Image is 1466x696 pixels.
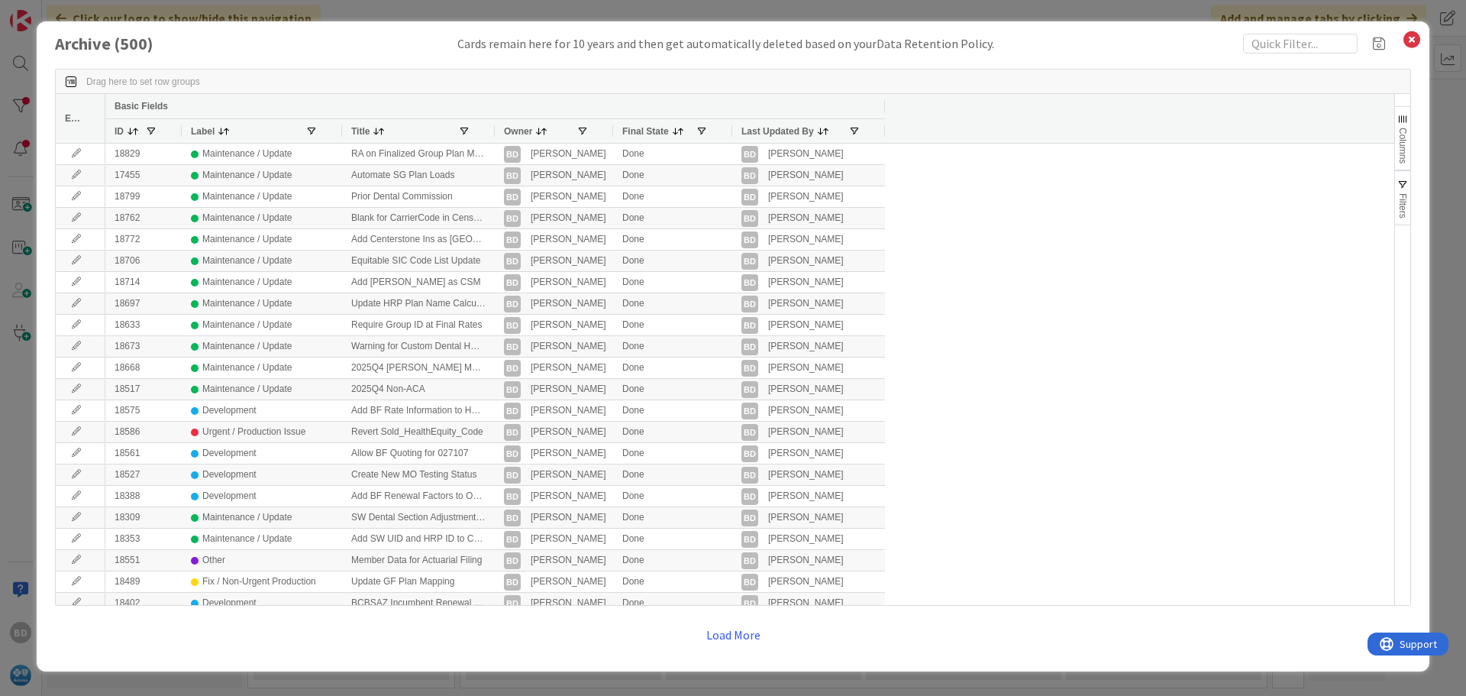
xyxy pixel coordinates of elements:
[741,424,758,441] div: BD
[531,209,606,228] div: [PERSON_NAME]
[741,146,758,163] div: BD
[105,315,182,335] div: 18633
[768,487,844,506] div: [PERSON_NAME]
[202,594,257,613] div: Development
[531,401,606,420] div: [PERSON_NAME]
[504,274,521,291] div: BD
[342,251,495,271] div: Equitable SIC Code List Update
[105,465,182,485] div: 18527
[531,380,606,399] div: [PERSON_NAME]
[342,443,495,464] div: Allow BF Quoting for 027107
[105,593,182,613] div: 18402
[613,593,732,613] div: Done
[342,208,495,228] div: Blank for CarrierCode in Census for GradientAI
[202,465,257,484] div: Development
[741,189,758,206] div: BD
[613,443,732,464] div: Done
[741,126,814,137] span: Last Updated By
[613,293,732,314] div: Done
[202,358,292,377] div: Maintenance / Update
[342,315,495,335] div: Require Group ID at Final Rates
[531,316,606,335] div: [PERSON_NAME]
[531,273,606,292] div: [PERSON_NAME]
[504,338,521,355] div: BD
[105,507,182,528] div: 18309
[504,189,521,206] div: BD
[504,531,521,548] div: BD
[531,251,606,270] div: [PERSON_NAME]
[531,166,606,185] div: [PERSON_NAME]
[1243,34,1358,53] input: Quick Filter...
[115,126,124,137] span: ID
[768,444,844,463] div: [PERSON_NAME]
[531,294,606,313] div: [PERSON_NAME]
[768,230,844,249] div: [PERSON_NAME]
[768,187,844,206] div: [PERSON_NAME]
[531,337,606,356] div: [PERSON_NAME]
[504,167,521,184] div: BD
[531,529,606,549] div: [PERSON_NAME]
[342,379,495,400] div: 2025Q4 Non-ACA
[342,571,495,592] div: Update GF Plan Mapping
[613,144,732,164] div: Done
[504,467,521,484] div: BD
[342,229,495,250] div: Add Centerstone Ins as [GEOGRAPHIC_DATA]
[531,444,606,463] div: [PERSON_NAME]
[741,531,758,548] div: BD
[768,166,844,185] div: [PERSON_NAME]
[768,422,844,442] div: [PERSON_NAME]
[613,400,732,421] div: Done
[768,316,844,335] div: [PERSON_NAME]
[741,510,758,526] div: BD
[696,621,770,649] button: Load More
[105,251,182,271] div: 18706
[504,552,521,569] div: BD
[202,230,292,249] div: Maintenance / Update
[202,251,292,270] div: Maintenance / Update
[342,186,495,207] div: Prior Dental Commission
[504,296,521,312] div: BD
[202,209,292,228] div: Maintenance / Update
[613,358,732,378] div: Done
[613,529,732,549] div: Done
[768,337,844,356] div: [PERSON_NAME]
[342,144,495,164] div: RA on Finalized Group Plan Mapping
[741,296,758,312] div: BD
[531,422,606,442] div: [PERSON_NAME]
[741,488,758,505] div: BD
[741,253,758,270] div: BD
[504,403,521,419] div: BD
[202,144,292,163] div: Maintenance / Update
[457,34,994,53] div: Cards remain here for 10 years and then get automatically deleted based on your .
[202,337,292,356] div: Maintenance / Update
[86,76,200,87] span: Drag here to set row groups
[202,487,257,506] div: Development
[105,379,182,400] div: 18517
[741,317,758,334] div: BD
[531,551,606,570] div: [PERSON_NAME]
[342,293,495,314] div: Update HRP Plan Name Calculation
[105,422,182,442] div: 18586
[202,529,292,549] div: Maintenance / Update
[342,165,495,186] div: Automate SG Plan Loads
[342,507,495,528] div: SW Dental Section Adjustments and SACCT
[613,422,732,442] div: Done
[504,510,521,526] div: BD
[105,293,182,314] div: 18697
[741,274,758,291] div: BD
[202,273,292,292] div: Maintenance / Update
[741,403,758,419] div: BD
[504,253,521,270] div: BD
[55,34,208,53] h1: Archive ( 500 )
[65,113,81,124] span: Edit
[105,336,182,357] div: 18673
[613,571,732,592] div: Done
[768,380,844,399] div: [PERSON_NAME]
[613,550,732,571] div: Done
[105,529,182,549] div: 18353
[741,360,758,377] div: BD
[504,146,521,163] div: BD
[105,144,182,164] div: 18829
[202,380,292,399] div: Maintenance / Update
[202,572,316,591] div: Fix / Non-Urgent Production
